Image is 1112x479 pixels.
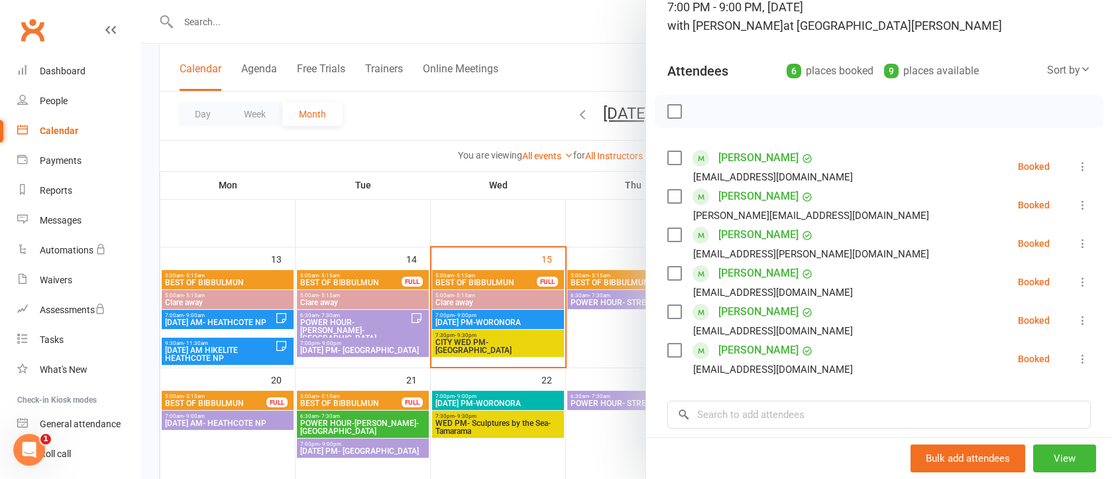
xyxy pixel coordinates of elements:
[40,334,64,345] div: Tasks
[17,206,140,236] a: Messages
[787,62,873,80] div: places booked
[17,146,140,176] a: Payments
[40,305,105,315] div: Assessments
[718,340,799,361] a: [PERSON_NAME]
[1018,316,1050,325] div: Booked
[911,445,1025,472] button: Bulk add attendees
[693,245,929,263] div: [EMAIL_ADDRESS][PERSON_NAME][DOMAIN_NAME]
[693,361,853,378] div: [EMAIL_ADDRESS][DOMAIN_NAME]
[787,64,801,78] div: 6
[40,448,71,459] div: Roll call
[1018,239,1050,248] div: Booked
[718,224,799,245] a: [PERSON_NAME]
[1018,162,1050,171] div: Booked
[718,301,799,322] a: [PERSON_NAME]
[40,275,72,285] div: Waivers
[1047,62,1091,79] div: Sort by
[693,284,853,301] div: [EMAIL_ADDRESS][DOMAIN_NAME]
[17,116,140,146] a: Calendar
[17,439,140,469] a: Roll call
[693,207,929,224] div: [PERSON_NAME][EMAIL_ADDRESS][DOMAIN_NAME]
[17,236,140,265] a: Automations
[17,355,140,385] a: What's New
[16,13,49,46] a: Clubworx
[17,265,140,295] a: Waivers
[40,245,93,255] div: Automations
[667,19,783,33] span: with [PERSON_NAME]
[718,186,799,207] a: [PERSON_NAME]
[17,325,140,355] a: Tasks
[40,155,82,166] div: Payments
[693,169,853,186] div: [EMAIL_ADDRESS][DOMAIN_NAME]
[884,64,899,78] div: 9
[17,409,140,439] a: General attendance kiosk mode
[17,86,140,116] a: People
[17,295,140,325] a: Assessments
[667,401,1091,429] input: Search to add attendees
[884,62,979,80] div: places available
[718,263,799,284] a: [PERSON_NAME]
[783,19,1002,33] span: at [GEOGRAPHIC_DATA][PERSON_NAME]
[40,96,68,106] div: People
[40,125,78,136] div: Calendar
[1018,354,1050,364] div: Booked
[1018,277,1050,287] div: Booked
[17,56,140,86] a: Dashboard
[13,434,45,466] iframe: Intercom live chat
[40,364,87,375] div: What's New
[1018,200,1050,210] div: Booked
[693,322,853,340] div: [EMAIL_ADDRESS][DOMAIN_NAME]
[40,185,72,196] div: Reports
[1033,445,1096,472] button: View
[40,215,82,226] div: Messages
[40,66,85,76] div: Dashboard
[667,62,728,80] div: Attendees
[718,147,799,169] a: [PERSON_NAME]
[17,176,140,206] a: Reports
[40,434,51,445] span: 1
[40,419,121,429] div: General attendance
